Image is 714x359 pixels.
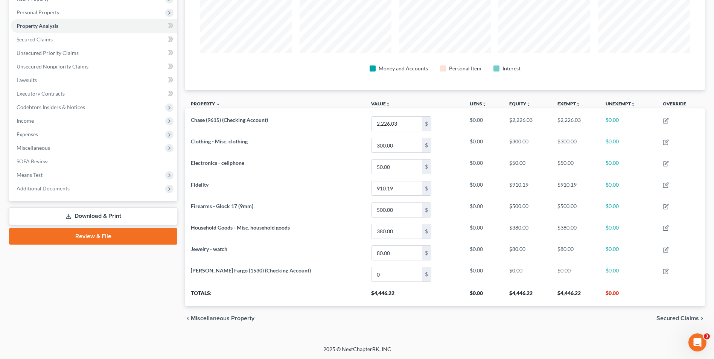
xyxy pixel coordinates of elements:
[464,135,503,156] td: $0.00
[551,221,600,242] td: $380.00
[551,242,600,263] td: $80.00
[657,96,705,113] th: Override
[17,90,65,97] span: Executory Contracts
[422,117,431,131] div: $
[503,221,551,242] td: $380.00
[191,117,268,123] span: Chase (9615) (Checking Account)
[371,203,422,217] input: 0.00
[551,264,600,285] td: $0.00
[503,135,551,156] td: $300.00
[371,101,390,106] a: Valueunfold_more
[17,63,88,70] span: Unsecured Nonpriority Claims
[185,285,365,306] th: Totals:
[470,101,487,106] a: Liensunfold_more
[503,113,551,134] td: $2,226.03
[503,156,551,178] td: $50.00
[191,138,248,145] span: Clothing - Misc. clothing
[11,155,177,168] a: SOFA Review
[17,50,79,56] span: Unsecured Priority Claims
[422,224,431,239] div: $
[191,267,311,274] span: [PERSON_NAME] Fargo (1530) (Checking Account)
[17,36,53,43] span: Secured Claims
[191,246,227,252] span: Jewelry - watch
[422,203,431,217] div: $
[11,73,177,87] a: Lawsuits
[464,199,503,221] td: $0.00
[9,207,177,225] a: Download & Print
[482,102,487,106] i: unfold_more
[600,113,656,134] td: $0.00
[371,160,422,174] input: 0.00
[502,65,521,72] div: Interest
[600,178,656,199] td: $0.00
[371,267,422,281] input: 0.00
[191,101,220,106] a: Property expand_less
[422,138,431,152] div: $
[191,181,209,188] span: Fidelity
[600,221,656,242] td: $0.00
[503,178,551,199] td: $910.19
[191,224,290,231] span: Household Goods - Misc. household goods
[185,315,191,321] i: chevron_left
[422,267,431,281] div: $
[11,60,177,73] a: Unsecured Nonpriority Claims
[17,131,38,137] span: Expenses
[371,224,422,239] input: 0.00
[17,172,43,178] span: Means Test
[464,113,503,134] td: $0.00
[17,9,59,15] span: Personal Property
[365,285,464,306] th: $4,446.22
[600,242,656,263] td: $0.00
[576,102,580,106] i: unfold_more
[551,178,600,199] td: $910.19
[17,77,37,83] span: Lawsuits
[656,315,699,321] span: Secured Claims
[191,203,253,209] span: Firearms - Glock 17 (9mm)
[17,145,50,151] span: Miscellaneous
[503,264,551,285] td: $0.00
[386,102,390,106] i: unfold_more
[464,285,503,306] th: $0.00
[464,264,503,285] td: $0.00
[551,199,600,221] td: $500.00
[600,285,656,306] th: $0.00
[143,345,572,359] div: 2025 © NextChapterBK, INC
[656,315,705,321] button: Secured Claims chevron_right
[704,333,710,339] span: 3
[699,315,705,321] i: chevron_right
[17,158,48,164] span: SOFA Review
[216,102,220,106] i: expand_less
[422,181,431,196] div: $
[557,101,580,106] a: Exemptunfold_more
[600,135,656,156] td: $0.00
[464,156,503,178] td: $0.00
[464,242,503,263] td: $0.00
[11,87,177,100] a: Executory Contracts
[379,65,428,72] div: Money and Accounts
[464,221,503,242] td: $0.00
[509,101,531,106] a: Equityunfold_more
[503,242,551,263] td: $80.00
[185,315,254,321] button: chevron_left Miscellaneous Property
[9,228,177,245] a: Review & File
[17,117,34,124] span: Income
[11,46,177,60] a: Unsecured Priority Claims
[11,19,177,33] a: Property Analysis
[551,156,600,178] td: $50.00
[422,246,431,260] div: $
[551,285,600,306] th: $4,446.22
[449,65,481,72] div: Personal Item
[371,138,422,152] input: 0.00
[17,104,85,110] span: Codebtors Insiders & Notices
[17,23,58,29] span: Property Analysis
[606,101,635,106] a: Unexemptunfold_more
[526,102,531,106] i: unfold_more
[191,160,244,166] span: Electronics - cellphone
[371,246,422,260] input: 0.00
[464,178,503,199] td: $0.00
[17,185,70,192] span: Additional Documents
[551,113,600,134] td: $2,226.03
[503,199,551,221] td: $500.00
[11,33,177,46] a: Secured Claims
[191,315,254,321] span: Miscellaneous Property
